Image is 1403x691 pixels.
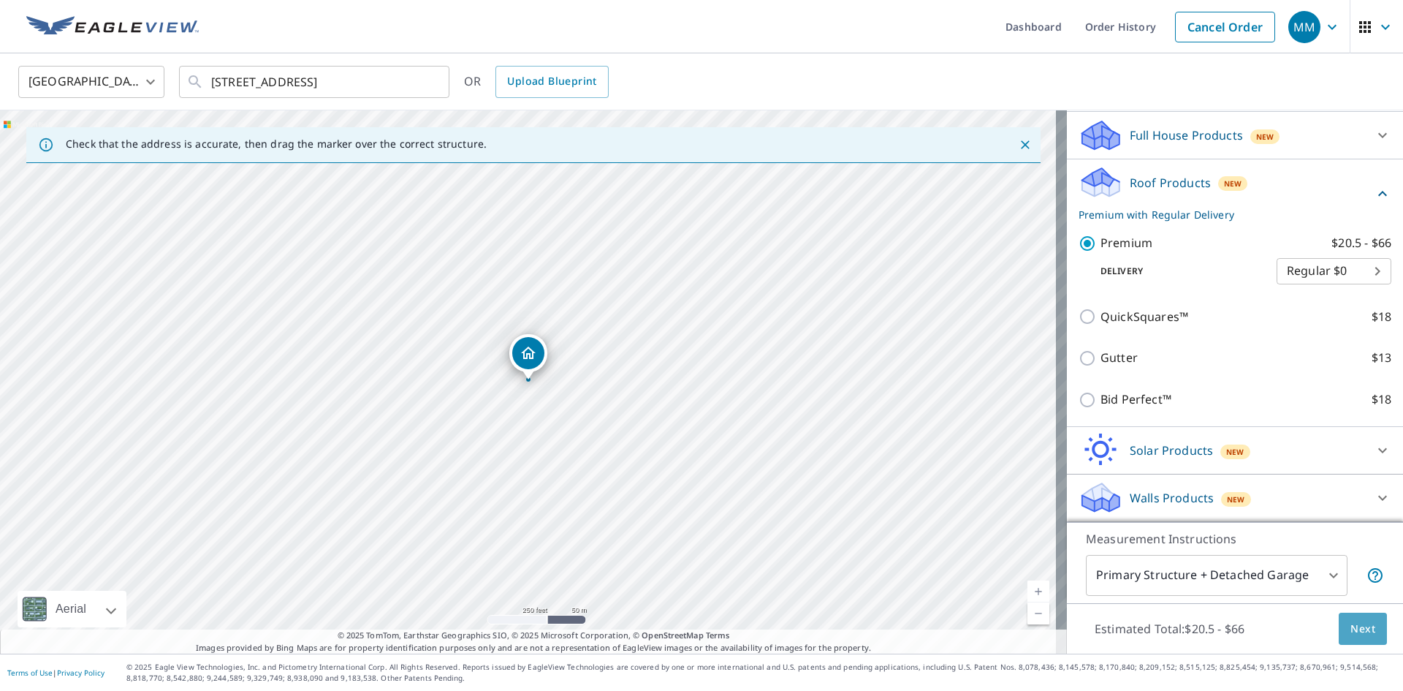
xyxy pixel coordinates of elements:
span: Next [1350,620,1375,638]
button: Next [1339,613,1387,646]
p: Solar Products [1130,442,1213,459]
span: © 2025 TomTom, Earthstar Geographics SIO, © 2025 Microsoft Corporation, © [338,630,730,642]
span: New [1256,131,1274,143]
p: Roof Products [1130,174,1211,192]
img: EV Logo [26,16,199,38]
a: OpenStreetMap [642,630,703,641]
p: Delivery [1079,265,1277,278]
input: Search by address or latitude-longitude [211,61,419,102]
div: Aerial [51,591,91,627]
span: New [1227,494,1245,505]
p: $18 [1372,308,1391,326]
div: Primary Structure + Detached Garage [1086,555,1347,596]
a: Terms of Use [7,668,53,678]
button: Close [1016,135,1035,154]
div: Regular $0 [1277,251,1391,292]
div: Roof ProductsNewPremium with Regular Delivery [1079,165,1391,222]
div: Solar ProductsNew [1079,433,1391,468]
p: Walls Products [1130,489,1214,507]
div: OR [464,66,609,98]
p: Bid Perfect™ [1100,390,1171,409]
a: Upload Blueprint [495,66,608,98]
div: Dropped pin, building 1, Residential property, 1508 Trillium Ln N Blacksburg, VA 24060 [509,334,547,380]
p: Premium with Regular Delivery [1079,207,1374,222]
div: Walls ProductsNew [1079,480,1391,516]
a: Current Level 17, Zoom In [1027,581,1049,603]
div: Aerial [18,591,126,627]
a: Privacy Policy [57,668,104,678]
p: $18 [1372,390,1391,409]
a: Current Level 17, Zoom Out [1027,603,1049,624]
p: Estimated Total: $20.5 - $66 [1083,613,1256,645]
p: Check that the address is accurate, then drag the marker over the correct structure. [66,137,487,151]
a: Cancel Order [1175,12,1275,42]
div: [GEOGRAPHIC_DATA] [18,61,164,102]
span: Your report will include the primary structure and a detached garage if one exists. [1366,567,1384,584]
p: Gutter [1100,349,1138,367]
span: Upload Blueprint [507,72,596,91]
span: New [1226,446,1244,458]
p: Premium [1100,234,1152,252]
p: Measurement Instructions [1086,530,1384,548]
p: | [7,668,104,677]
p: Full House Products [1130,127,1243,144]
div: MM [1288,11,1320,43]
div: Full House ProductsNew [1079,118,1391,153]
p: QuickSquares™ [1100,308,1188,326]
span: New [1224,178,1242,189]
a: Terms [706,630,730,641]
p: $20.5 - $66 [1331,234,1391,252]
p: $13 [1372,349,1391,367]
p: © 2025 Eagle View Technologies, Inc. and Pictometry International Corp. All Rights Reserved. Repo... [126,662,1396,684]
